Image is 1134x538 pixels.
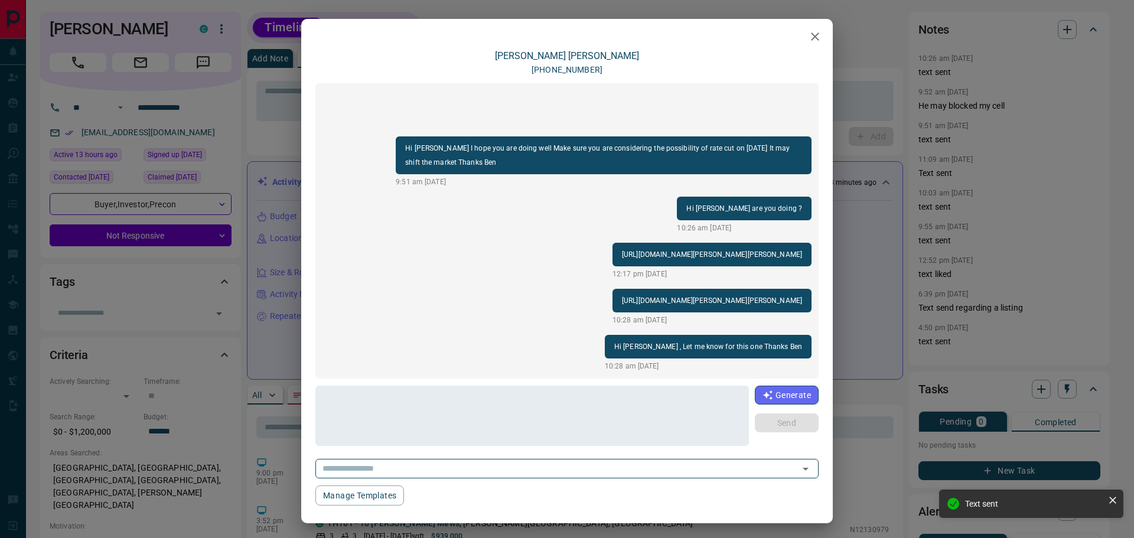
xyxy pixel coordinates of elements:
[797,461,814,477] button: Open
[396,177,812,187] p: 9:51 am [DATE]
[405,141,802,169] p: Hi [PERSON_NAME] I hope you are doing well Make sure you are considering the possibility of rate ...
[677,223,812,233] p: 10:26 am [DATE]
[614,340,802,354] p: Hi [PERSON_NAME] , Let me know for this one Thanks Ben
[495,50,639,61] a: [PERSON_NAME] [PERSON_NAME]
[605,361,812,371] p: 10:28 am [DATE]
[612,315,812,325] p: 10:28 am [DATE]
[315,485,404,506] button: Manage Templates
[612,269,812,279] p: 12:17 pm [DATE]
[686,201,802,216] p: Hi [PERSON_NAME] are you doing ?
[965,499,1103,508] div: Text sent
[532,64,602,76] p: [PHONE_NUMBER]
[622,247,802,262] p: [URL][DOMAIN_NAME][PERSON_NAME][PERSON_NAME]
[755,386,819,405] button: Generate
[622,294,802,308] p: [URL][DOMAIN_NAME][PERSON_NAME][PERSON_NAME]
